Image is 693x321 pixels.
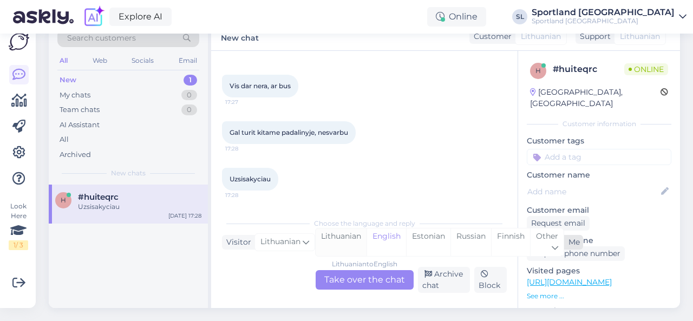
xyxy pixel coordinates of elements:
[527,235,671,246] p: Customer phone
[527,246,625,261] div: Request phone number
[406,228,450,256] div: Estonian
[418,267,470,293] div: Archive chat
[535,67,541,75] span: h
[90,54,109,68] div: Web
[474,267,507,293] div: Block
[222,219,507,228] div: Choose the language and reply
[9,201,28,250] div: Look Here
[260,236,300,248] span: Lithuanian
[553,63,624,76] div: # huiteqrc
[316,270,414,290] div: Take over the chat
[527,186,659,198] input: Add name
[82,5,105,28] img: explore-ai
[527,149,671,165] input: Add a tag
[225,191,266,199] span: 17:28
[168,212,201,220] div: [DATE] 17:28
[527,119,671,129] div: Customer information
[221,29,259,44] label: New chat
[532,17,675,25] div: Sportland [GEOGRAPHIC_DATA]
[225,98,266,106] span: 17:27
[230,82,291,90] span: Vis dar nera, ar bus
[176,54,199,68] div: Email
[60,120,100,130] div: AI Assistant
[61,196,66,204] span: h
[181,90,197,101] div: 0
[527,265,671,277] p: Visited pages
[427,7,486,27] div: Online
[9,240,28,250] div: 1 / 3
[491,228,530,256] div: Finnish
[111,168,146,178] span: New chats
[225,145,266,153] span: 17:28
[109,8,172,26] a: Explore AI
[60,75,76,86] div: New
[316,228,367,256] div: Lithuanian
[530,87,661,109] div: [GEOGRAPHIC_DATA], [GEOGRAPHIC_DATA]
[512,9,527,24] div: SL
[367,228,406,256] div: English
[527,169,671,181] p: Customer name
[532,8,675,17] div: Sportland [GEOGRAPHIC_DATA]
[532,8,687,25] a: Sportland [GEOGRAPHIC_DATA]Sportland [GEOGRAPHIC_DATA]
[527,205,671,216] p: Customer email
[469,31,512,42] div: Customer
[78,192,119,202] span: #huiteqrc
[57,54,70,68] div: All
[521,31,561,42] span: Lithuanian
[181,104,197,115] div: 0
[624,63,668,75] span: Online
[184,75,197,86] div: 1
[527,216,590,231] div: Request email
[9,31,29,52] img: Askly Logo
[576,31,611,42] div: Support
[60,90,90,101] div: My chats
[67,32,136,44] span: Search customers
[536,231,558,241] span: Other
[564,237,580,248] div: Me
[230,175,271,183] span: Uzsisakyciau
[230,128,348,136] span: Gal turit kitame padalinyje, nesvarbu
[527,305,671,317] p: Operating system
[222,237,251,248] div: Visitor
[527,277,612,287] a: [URL][DOMAIN_NAME]
[450,228,491,256] div: Russian
[60,149,91,160] div: Archived
[129,54,156,68] div: Socials
[620,31,660,42] span: Lithuanian
[60,104,100,115] div: Team chats
[527,135,671,147] p: Customer tags
[60,134,69,145] div: All
[332,259,397,269] div: Lithuanian to English
[527,291,671,301] p: See more ...
[78,202,201,212] div: Uzsisakyciau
